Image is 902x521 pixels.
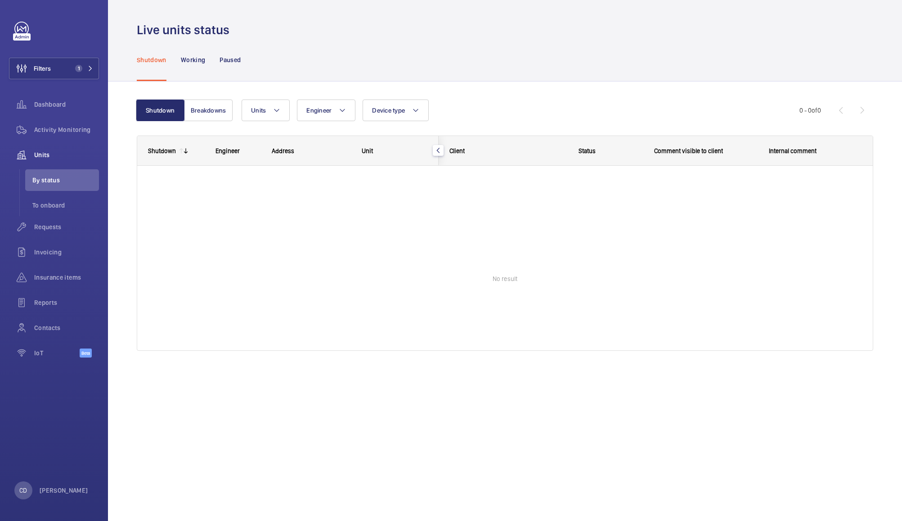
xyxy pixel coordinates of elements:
span: Status [579,147,596,154]
span: Requests [34,222,99,231]
p: Working [181,55,205,64]
button: Filters1 [9,58,99,79]
span: Engineer [215,147,240,154]
div: Shutdown [148,147,176,154]
span: Beta [80,349,92,358]
button: Engineer [297,100,355,121]
p: Paused [220,55,241,64]
span: To onboard [32,201,99,210]
span: Filters [34,64,51,73]
span: Activity Monitoring [34,125,99,134]
span: By status [32,176,99,185]
span: Address [272,147,294,154]
p: [PERSON_NAME] [40,486,88,495]
span: IoT [34,349,80,358]
button: Shutdown [136,100,184,121]
h1: Live units status [137,22,235,38]
span: Contacts [34,323,99,332]
button: Device type [363,100,429,121]
span: Invoicing [34,248,99,257]
span: Internal comment [769,147,817,154]
span: of [812,107,817,114]
span: Comment visible to client [654,147,723,154]
span: Insurance items [34,273,99,282]
span: Units [34,150,99,159]
span: Client [449,147,465,154]
span: Dashboard [34,100,99,109]
span: 1 [75,65,82,72]
span: Device type [372,107,405,114]
p: CD [19,486,27,495]
button: Units [242,100,290,121]
div: Unit [362,147,428,154]
button: Breakdowns [184,100,233,121]
span: Engineer [306,107,332,114]
span: Units [251,107,266,114]
span: Reports [34,298,99,307]
span: 0 - 0 0 [799,107,821,113]
p: Shutdown [137,55,166,64]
